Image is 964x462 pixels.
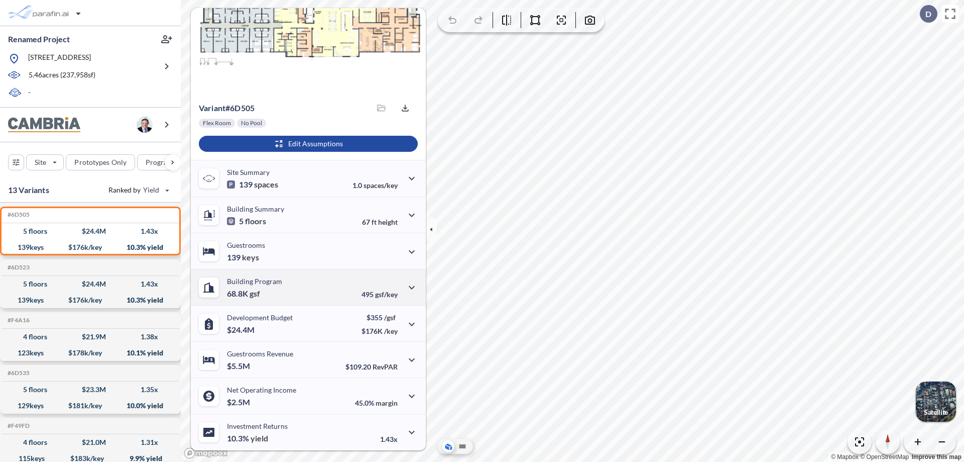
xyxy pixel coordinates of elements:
[380,435,398,443] p: 1.43x
[345,362,398,371] p: $109.20
[146,157,174,167] p: Program
[378,218,398,226] span: height
[227,325,256,335] p: $24.4M
[203,119,231,127] p: Flex Room
[251,433,268,443] span: yield
[245,216,266,226] span: floors
[384,313,396,322] span: /gsf
[924,408,948,416] p: Satellite
[242,252,259,262] span: keys
[66,154,135,170] button: Prototypes Only
[35,157,46,167] p: Site
[199,103,225,113] span: Variant
[6,211,30,218] h5: Click to copy the code
[372,218,377,226] span: ft
[227,361,252,371] p: $5.5M
[6,264,30,271] h5: Click to copy the code
[376,399,398,407] span: margin
[227,277,282,286] p: Building Program
[925,10,931,19] p: D
[227,422,288,430] p: Investment Returns
[8,34,70,45] p: Renamed Project
[254,179,278,190] span: spaces
[831,453,859,460] a: Mapbox
[137,117,153,133] img: user logo
[199,103,255,113] p: # 6d505
[361,327,398,335] p: $176K
[912,453,961,460] a: Improve this map
[227,289,260,299] p: 68.8K
[227,179,278,190] p: 139
[384,327,398,335] span: /key
[26,154,64,170] button: Site
[100,182,176,198] button: Ranked by Yield
[6,317,30,324] h5: Click to copy the code
[8,117,80,133] img: BrandImage
[352,181,398,190] p: 1.0
[364,181,398,190] span: spaces/key
[28,87,31,99] p: -
[227,433,268,443] p: 10.3%
[373,362,398,371] span: RevPAR
[227,313,293,322] p: Development Budget
[28,52,91,65] p: [STREET_ADDRESS]
[74,157,127,167] p: Prototypes Only
[227,386,296,394] p: Net Operating Income
[143,185,160,195] span: Yield
[355,399,398,407] p: 45.0%
[227,168,270,176] p: Site Summary
[288,139,343,149] p: Edit Assumptions
[375,290,398,299] span: gsf/key
[227,241,265,249] p: Guestrooms
[227,252,259,262] p: 139
[361,313,398,322] p: $355
[199,136,418,152] button: Edit Assumptions
[227,205,284,213] p: Building Summary
[361,290,398,299] p: 495
[6,369,30,377] h5: Click to copy the code
[184,447,228,459] a: Mapbox homepage
[456,440,468,452] button: Site Plan
[227,216,266,226] p: 5
[227,349,293,358] p: Guestrooms Revenue
[29,70,95,81] p: 5.46 acres ( 237,958 sf)
[362,218,398,226] p: 67
[250,289,260,299] span: gsf
[241,119,262,127] p: No Pool
[916,382,956,422] img: Switcher Image
[8,184,49,196] p: 13 Variants
[227,397,252,407] p: $2.5M
[860,453,909,460] a: OpenStreetMap
[916,382,956,422] button: Switcher ImageSatellite
[6,422,30,429] h5: Click to copy the code
[442,440,454,452] button: Aerial View
[137,154,191,170] button: Program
